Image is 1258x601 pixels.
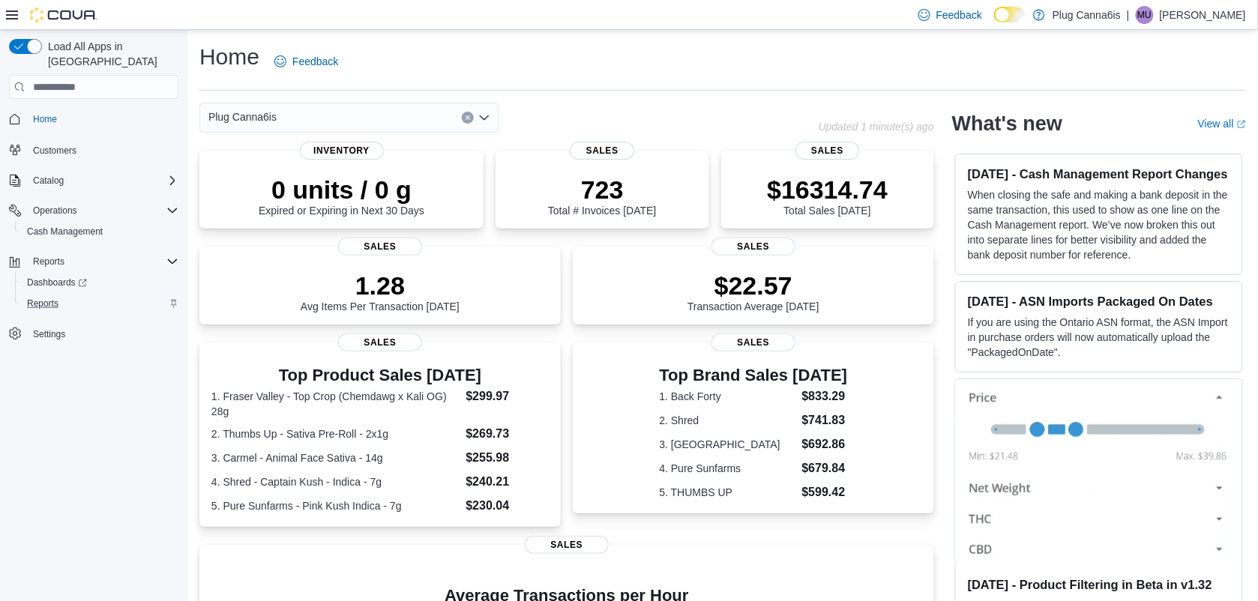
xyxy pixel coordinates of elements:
[660,389,796,404] dt: 1. Back Forty
[211,389,460,419] dt: 1. Fraser Valley - Top Crop (Chemdawg x Kali OG) 28g
[27,324,178,343] span: Settings
[802,411,848,429] dd: $741.83
[466,449,550,467] dd: $255.98
[968,187,1230,262] p: When closing the safe and making a bank deposit in the same transaction, this used to show as one...
[660,485,796,500] dt: 5. THUMBS UP
[3,251,184,272] button: Reports
[42,39,178,69] span: Load All Apps in [GEOGRAPHIC_DATA]
[27,202,83,220] button: Operations
[199,42,259,72] h1: Home
[211,366,549,384] h3: Top Product Sales [DATE]
[968,577,1230,592] h3: [DATE] - Product Filtering in Beta in v1.32
[994,7,1026,22] input: Dark Mode
[3,108,184,130] button: Home
[1136,6,1154,24] div: Munachi Udezo
[711,238,795,256] span: Sales
[9,102,178,384] nav: Complex example
[767,175,888,205] p: $16314.74
[936,7,982,22] span: Feedback
[301,271,460,312] div: Avg Items Per Transaction [DATE]
[27,253,178,271] span: Reports
[211,498,460,513] dt: 5. Pure Sunfarms - Pink Kush Indica - 7g
[795,142,859,160] span: Sales
[27,298,58,309] span: Reports
[1237,120,1246,129] svg: External link
[1138,6,1152,24] span: MU
[466,387,550,405] dd: $299.97
[27,140,178,159] span: Customers
[268,46,344,76] a: Feedback
[27,172,178,190] span: Catalog
[802,435,848,453] dd: $692.86
[208,108,277,126] span: Plug Canna6is
[1127,6,1130,24] p: |
[27,110,63,128] a: Home
[3,170,184,191] button: Catalog
[27,325,71,343] a: Settings
[466,425,550,443] dd: $269.73
[30,7,97,22] img: Cova
[802,387,848,405] dd: $833.29
[33,145,76,157] span: Customers
[27,142,82,160] a: Customers
[21,223,109,241] a: Cash Management
[3,323,184,345] button: Settings
[27,172,70,190] button: Catalog
[3,200,184,221] button: Operations
[711,333,795,351] span: Sales
[21,223,178,241] span: Cash Management
[21,295,178,312] span: Reports
[301,271,460,300] p: 1.28
[819,121,934,133] p: Updated 1 minute(s) ago
[33,175,64,187] span: Catalog
[259,175,424,217] div: Expired or Expiring in Next 30 Days
[211,450,460,465] dt: 3. Carmel - Animal Face Sativa - 14g
[968,315,1230,360] p: If you are using the Ontario ASN format, the ASN Import in purchase orders will now automatically...
[952,112,1062,136] h2: What's new
[478,112,490,124] button: Open list of options
[21,295,64,312] a: Reports
[687,271,819,300] p: $22.57
[660,366,848,384] h3: Top Brand Sales [DATE]
[21,274,178,292] span: Dashboards
[802,483,848,501] dd: $599.42
[15,221,184,242] button: Cash Management
[27,109,178,128] span: Home
[338,238,422,256] span: Sales
[968,166,1230,181] h3: [DATE] - Cash Management Report Changes
[660,437,796,452] dt: 3. [GEOGRAPHIC_DATA]
[33,113,57,125] span: Home
[994,22,995,23] span: Dark Mode
[211,426,460,441] dt: 2. Thumbs Up - Sativa Pre-Roll - 2x1g
[660,413,796,428] dt: 2. Shred
[462,112,474,124] button: Clear input
[1053,6,1121,24] p: Plug Canna6is
[300,142,384,160] span: Inventory
[1198,118,1246,130] a: View allExternal link
[33,205,77,217] span: Operations
[1160,6,1246,24] p: [PERSON_NAME]
[466,473,550,491] dd: $240.21
[292,54,338,69] span: Feedback
[15,293,184,314] button: Reports
[338,333,422,351] span: Sales
[33,328,65,340] span: Settings
[548,175,656,205] p: 723
[687,271,819,312] div: Transaction Average [DATE]
[15,272,184,293] a: Dashboards
[27,202,178,220] span: Operations
[968,294,1230,309] h3: [DATE] - ASN Imports Packaged On Dates
[21,274,93,292] a: Dashboards
[27,226,103,238] span: Cash Management
[466,497,550,515] dd: $230.04
[33,256,64,268] span: Reports
[27,277,87,289] span: Dashboards
[802,459,848,477] dd: $679.84
[767,175,888,217] div: Total Sales [DATE]
[525,536,609,554] span: Sales
[211,474,460,489] dt: 4. Shred - Captain Kush - Indica - 7g
[571,142,634,160] span: Sales
[3,139,184,160] button: Customers
[259,175,424,205] p: 0 units / 0 g
[548,175,656,217] div: Total # Invoices [DATE]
